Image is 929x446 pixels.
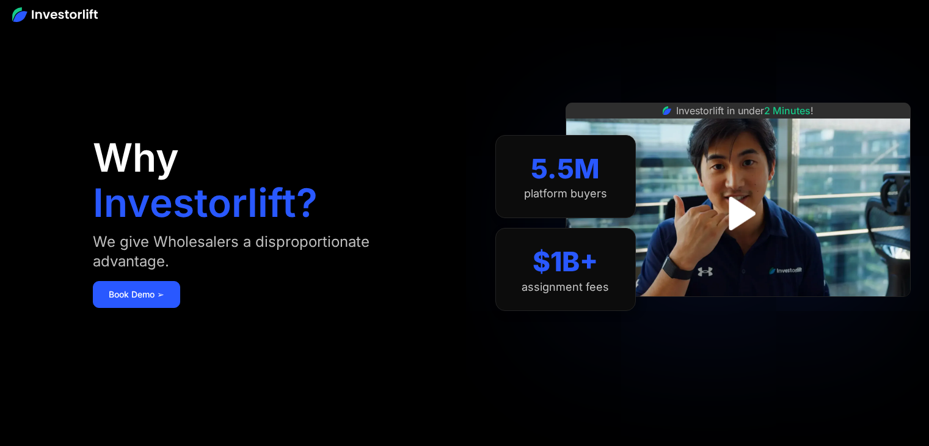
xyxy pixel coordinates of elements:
a: Book Demo ➢ [93,281,180,308]
div: 5.5M [531,153,600,185]
div: Investorlift in under ! [676,103,814,118]
span: 2 Minutes [764,104,811,117]
h1: Why [93,138,179,177]
div: platform buyers [524,187,607,200]
div: assignment fees [522,280,609,294]
h1: Investorlift? [93,183,318,222]
div: $1B+ [533,246,598,278]
iframe: Customer reviews powered by Trustpilot [646,303,829,318]
a: open lightbox [711,186,765,241]
div: We give Wholesalers a disproportionate advantage. [93,232,428,271]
